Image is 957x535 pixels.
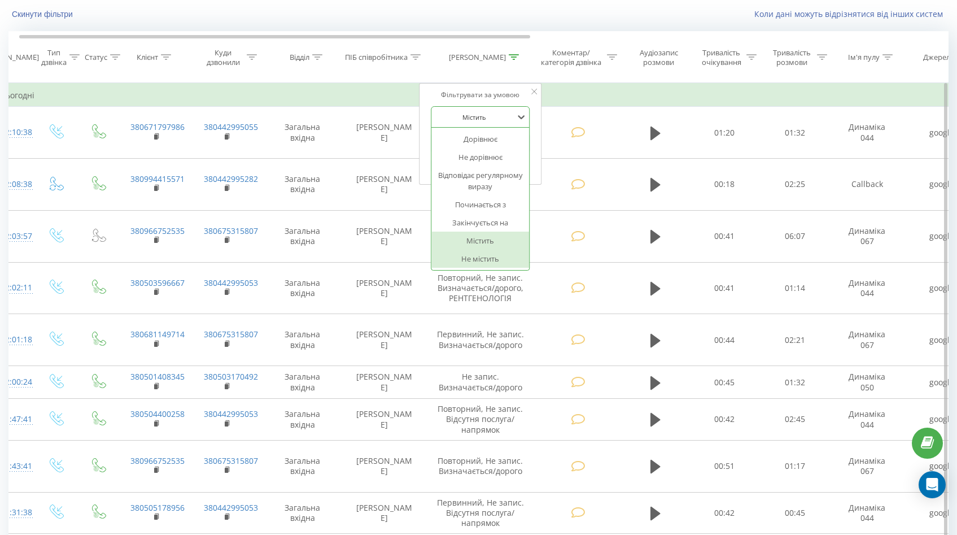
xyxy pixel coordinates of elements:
[260,440,345,492] td: Загальна вхідна
[345,314,424,366] td: [PERSON_NAME]
[130,371,185,382] a: 380501408345
[431,214,530,232] div: Закінчується на
[689,159,760,211] td: 00:18
[424,399,537,441] td: Повторний, Не запис. Відсутня послуга/напрямок
[760,399,831,441] td: 02:45
[923,53,955,62] div: Джерело
[204,371,258,382] a: 380503170492
[760,262,831,314] td: 01:14
[1,121,23,143] div: 12:10:38
[760,440,831,492] td: 01:17
[130,408,185,419] a: 380504400258
[699,48,744,67] div: Тривалість очікування
[689,440,760,492] td: 00:51
[130,173,185,184] a: 380994415571
[204,277,258,288] a: 380442995053
[754,8,949,19] a: Коли дані можуть відрізнятися вiд інших систем
[689,314,760,366] td: 00:44
[760,107,831,159] td: 01:32
[760,492,831,534] td: 00:45
[631,48,686,67] div: Аудіозапис розмови
[204,455,258,466] a: 380675315807
[689,399,760,441] td: 00:42
[41,48,67,67] div: Тип дзвінка
[449,53,506,62] div: [PERSON_NAME]
[260,492,345,534] td: Загальна вхідна
[204,329,258,340] a: 380675315807
[1,329,23,351] div: 12:01:18
[424,210,537,262] td: Первинний, Не запис. Визначається/дорого
[130,502,185,513] a: 380505178956
[831,159,904,211] td: Callback
[1,408,23,430] div: 11:47:41
[431,166,530,195] div: Відповідає регулярному виразу
[831,399,904,441] td: Динаміка 044
[431,130,530,148] div: Дорівнює
[919,471,946,498] div: Open Intercom Messenger
[760,210,831,262] td: 06:07
[431,232,530,250] div: Містить
[260,262,345,314] td: Загальна вхідна
[204,408,258,419] a: 380442995053
[345,262,424,314] td: [PERSON_NAME]
[130,225,185,236] a: 380966752535
[431,148,530,166] div: Не дорівнює
[85,53,107,62] div: Статус
[760,159,831,211] td: 02:25
[345,107,424,159] td: [PERSON_NAME]
[848,53,880,62] div: Ім'я пулу
[1,225,23,247] div: 12:03:57
[760,366,831,399] td: 01:32
[689,262,760,314] td: 00:41
[431,250,530,268] div: Не містить
[424,314,537,366] td: Первинний, Не запис. Визначається/дорого
[130,455,185,466] a: 380966752535
[8,9,78,19] button: Скинути фільтри
[1,502,23,524] div: 11:31:38
[345,399,424,441] td: [PERSON_NAME]
[345,210,424,262] td: [PERSON_NAME]
[1,173,23,195] div: 12:08:38
[260,366,345,399] td: Загальна вхідна
[1,371,23,393] div: 12:00:24
[290,53,309,62] div: Відділ
[260,107,345,159] td: Загальна вхідна
[431,195,530,214] div: Починається з
[424,492,537,534] td: Первинний, Не запис. Відсутня послуга/напрямок
[431,89,530,101] div: Фільтрувати за умовою
[831,440,904,492] td: Динаміка 067
[204,121,258,132] a: 380442995055
[204,502,258,513] a: 380442995053
[130,329,185,340] a: 380681149714
[130,121,185,132] a: 380671797986
[424,262,537,314] td: Повторний, Не запис. Визначається/дорого, РЕНТГЕНОЛОГІЯ
[831,262,904,314] td: Динаміка 044
[137,53,158,62] div: Клієнт
[689,107,760,159] td: 01:20
[1,277,23,299] div: 12:02:11
[345,366,424,399] td: [PERSON_NAME]
[831,210,904,262] td: Динаміка 067
[831,492,904,534] td: Динаміка 044
[204,173,258,184] a: 380442995282
[345,159,424,211] td: [PERSON_NAME]
[260,314,345,366] td: Загальна вхідна
[424,440,537,492] td: Повторний, Не запис. Визначається/дорого
[689,366,760,399] td: 00:45
[345,440,424,492] td: [PERSON_NAME]
[424,366,537,399] td: Не запис. Визначається/дорого
[538,48,604,67] div: Коментар/категорія дзвінка
[770,48,814,67] div: Тривалість розмови
[130,277,185,288] a: 380503596667
[831,107,904,159] td: Динаміка 044
[345,53,408,62] div: ПІБ співробітника
[260,210,345,262] td: Загальна вхідна
[689,210,760,262] td: 00:41
[689,492,760,534] td: 00:42
[260,399,345,441] td: Загальна вхідна
[1,455,23,477] div: 11:43:41
[260,159,345,211] td: Загальна вхідна
[345,492,424,534] td: [PERSON_NAME]
[831,314,904,366] td: Динаміка 067
[204,225,258,236] a: 380675315807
